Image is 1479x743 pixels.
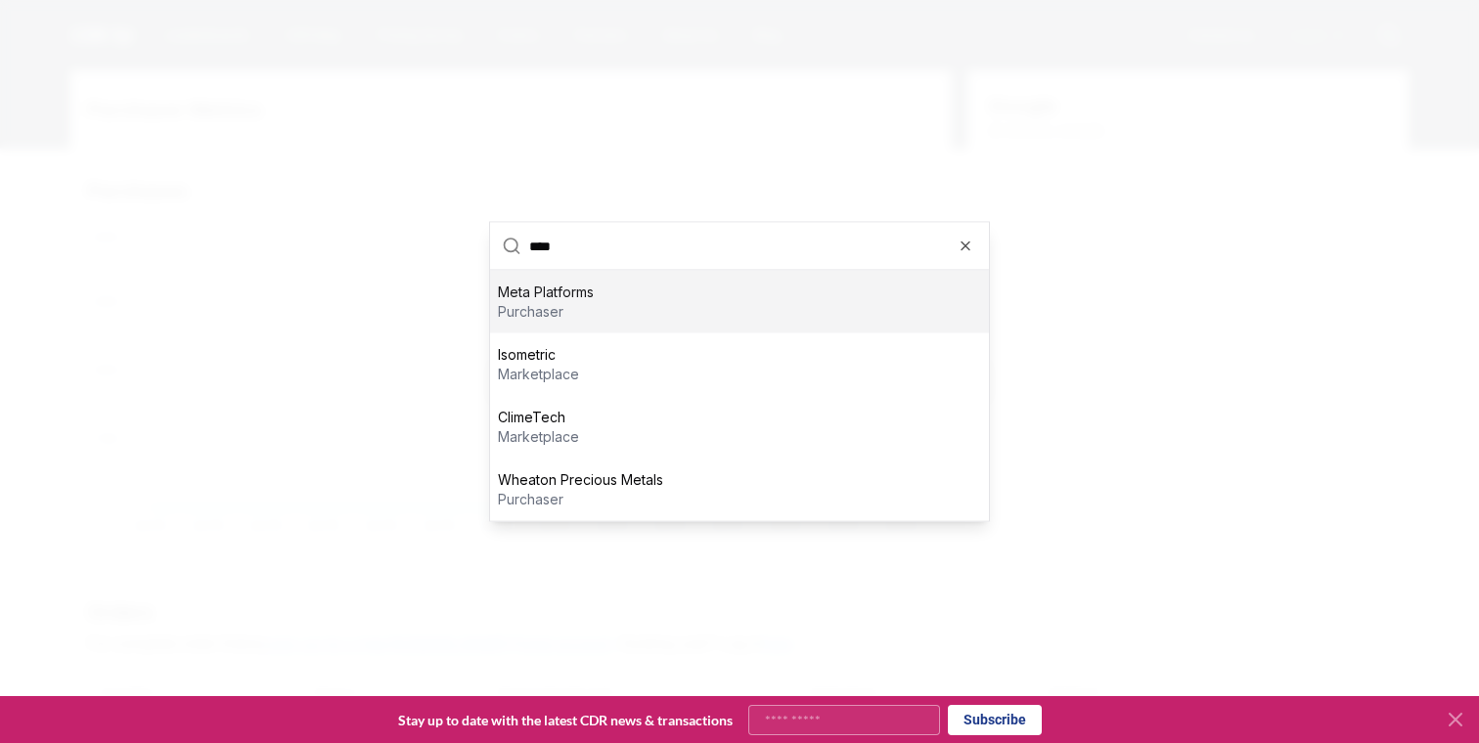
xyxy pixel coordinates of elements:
[498,427,579,447] p: marketplace
[498,365,579,384] p: marketplace
[498,490,663,509] p: purchaser
[498,470,663,490] p: Wheaton Precious Metals
[498,302,594,322] p: purchaser
[498,283,594,302] p: Meta Platforms
[498,408,579,427] p: ClimeTech
[498,345,579,365] p: Isometric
